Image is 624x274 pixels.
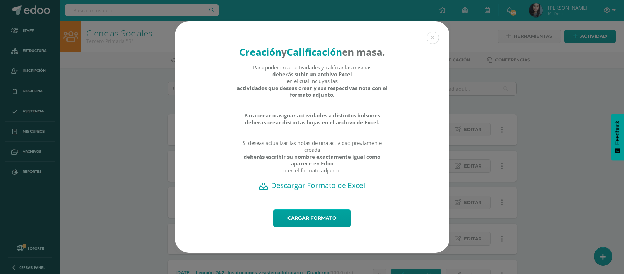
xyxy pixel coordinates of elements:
h4: en masa. [236,45,388,58]
div: Para poder crear actividades y calificar las mismas en el cual incluyas las Si deseas actualizar ... [236,64,388,181]
strong: deberás escribir su nombre exactamente igual como aparece en Edoo [236,153,388,167]
strong: deberás subir un archivo Excel [272,71,352,78]
button: Feedback - Mostrar encuesta [611,114,624,160]
button: Close (Esc) [427,32,439,44]
strong: Calificación [287,45,342,58]
span: Feedback [614,121,621,145]
strong: actividades que deseas crear y sus respectivas nota con el formato adjunto. [236,84,388,98]
a: Descargar Formato de Excel [187,181,437,190]
strong: Creación [239,45,281,58]
strong: Para crear o asignar actividades a distintos bolsones deberás crear distintas hojas en el archivo... [236,112,388,126]
strong: y [281,45,287,58]
a: Cargar formato [273,209,351,227]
